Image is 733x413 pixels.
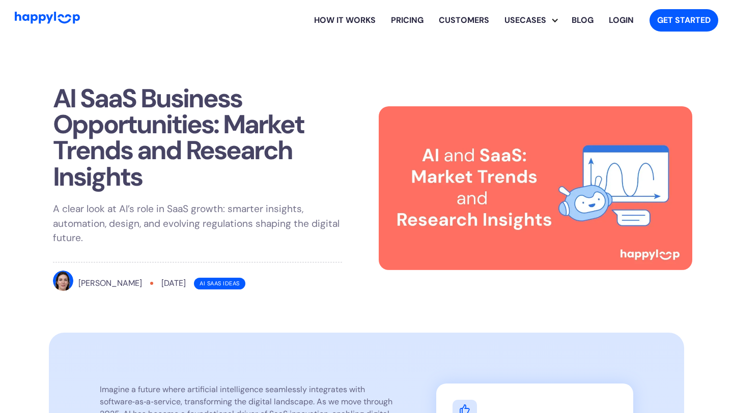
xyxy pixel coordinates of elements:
[504,4,564,37] div: Usecases
[601,4,641,37] a: Log in to your HappyLoop account
[650,9,718,32] a: Get started with HappyLoop
[564,4,601,37] a: Visit the HappyLoop blog for insights
[15,12,80,23] img: HappyLoop Logo
[78,277,142,289] div: [PERSON_NAME]
[53,202,342,246] p: A clear look at AI’s role in SaaS growth: smarter insights, automation, design, and evolving regu...
[161,277,186,289] div: [DATE]
[15,12,80,28] a: Go to Home Page
[194,278,245,289] div: Ai SaaS Ideas
[53,85,342,190] h1: AI SaaS Business Opportunities: Market Trends and Research Insights
[306,4,383,37] a: Learn how HappyLoop works
[497,4,564,37] div: Explore HappyLoop use cases
[383,4,431,37] a: View HappyLoop pricing plans
[497,14,554,26] div: Usecases
[431,4,497,37] a: Learn how HappyLoop works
